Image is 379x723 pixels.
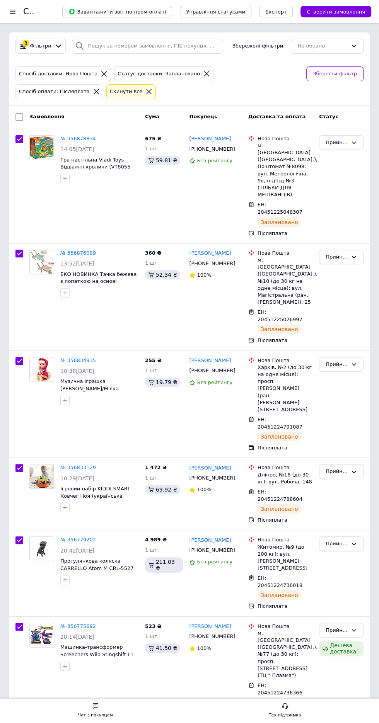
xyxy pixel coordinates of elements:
img: Фото товару [30,464,54,488]
div: Прийнято [326,139,348,147]
div: 69.92 ₴ [145,485,180,494]
div: 41.50 ₴ [145,643,180,653]
span: 1 шт. [145,260,159,266]
div: Заплановано [258,432,301,441]
span: ЕН: 20451224791087 [258,417,302,430]
div: Прийнято [326,361,348,369]
div: Нова Пошта [258,536,313,543]
span: 100% [197,487,211,492]
a: № 356775692 [60,623,96,629]
div: Заплановано [258,590,301,600]
span: ЕКО НОВИНКА Тачка бежева з лопаткою на основі пшеничної соломи DOLONI [60,271,137,291]
span: Зберегти фільтр [313,70,357,78]
div: 3 [22,40,29,47]
span: 1 472 ₴ [145,464,167,470]
span: 10:38[DATE] [60,368,94,374]
img: Фото товару [30,623,54,647]
div: 59.81 ₴ [145,156,180,165]
div: [PHONE_NUMBER] [188,144,236,154]
span: Статус [319,114,338,119]
a: № 356833129 [60,464,96,470]
span: 675 ₴ [145,136,162,141]
a: [PERSON_NAME] [189,537,231,544]
span: 360 ₴ [145,250,162,256]
span: Створити замовлення [307,9,365,15]
div: Дніпро, №18 (до 30 кг): вул. Робоча, 148 [258,471,313,485]
img: Фото товару [30,541,54,557]
a: Фото товару [29,464,54,489]
span: 1 шт. [145,633,159,639]
img: Фото товару [30,136,54,160]
span: Фільтри [30,43,51,50]
span: 20:14[DATE] [60,634,94,640]
div: Cкинути все [108,88,144,96]
a: [PERSON_NAME] [189,135,231,143]
img: Фото товару [30,357,54,381]
div: Післяплата [258,444,313,451]
div: Післяплата [258,603,313,610]
span: 523 ₴ [145,623,162,629]
span: 100% [197,272,211,278]
span: Ігровий набір KIDDI SMART Ковчег Ноя (українська мова) (063404) [60,486,130,506]
div: Нова Пошта [258,464,313,471]
a: Прогулянкова коляска CARRELLO Atom M CRL-5527 Echo Green [60,558,133,578]
a: [PERSON_NAME] [189,623,231,630]
div: Заплановано [258,325,301,334]
h1: Список замовлень [23,7,102,16]
button: Завантажити звіт по пром-оплаті [62,6,172,17]
a: № 356779202 [60,537,96,543]
span: 100% [197,645,211,651]
span: ЕН: 20451224788604 [258,489,302,502]
div: Прийнято [326,253,348,261]
span: Cума [145,114,159,119]
div: Статус доставки: Заплановано [116,70,201,78]
span: Покупець [189,114,217,119]
span: Без рейтингу [197,379,232,385]
div: [PHONE_NUMBER] [188,545,236,555]
a: № 356878834 [60,136,96,141]
a: № 356876089 [60,250,96,256]
div: Прийнято [326,626,348,635]
span: Музична іграшка [PERSON_NAME]/М'яка іграшка [PERSON_NAME], розмовляє [60,378,126,406]
span: 1 шт. [145,475,159,481]
a: [PERSON_NAME] [189,357,231,364]
span: ЕН: 20451224736366 [258,682,302,696]
div: м. [GEOGRAPHIC_DATA] ([GEOGRAPHIC_DATA].), №10 (до 30 кг на одне місце): вул. Магістральна (ран. ... [258,257,313,306]
span: Управління статусами [186,9,245,15]
a: Створити замовлення [293,9,371,14]
div: Тех підтримка [269,711,301,719]
a: [PERSON_NAME] [189,250,231,257]
div: Післяплата [258,517,313,524]
a: Машинка-трансформер Screechers Wild Stingshift L1 Дикий скричер Стингшифт (EU683113) Скорпіон [60,644,133,672]
span: Експорт [265,9,287,15]
span: Завантажити звіт по пром-оплаті [68,8,166,15]
span: 1 шт. [145,547,159,553]
span: 20:42[DATE] [60,548,94,554]
div: Заплановано [258,504,301,514]
span: 13:52[DATE] [60,260,94,267]
div: Післяплата [258,230,313,237]
img: Фото товару [30,250,54,274]
div: [PHONE_NUMBER] [188,259,236,269]
span: 10:29[DATE] [60,475,94,481]
a: Гра настільна Vladi Toys Відважні кролики (VT8055-40) [60,157,132,177]
span: Без рейтингу [197,559,232,565]
div: Не обрано [297,42,348,50]
span: 255 ₴ [145,357,162,363]
a: Фото товару [29,135,54,160]
div: Післяплата [258,337,313,344]
button: Управління статусами [180,6,251,17]
span: 1 шт. [145,146,159,151]
a: [PERSON_NAME] [189,464,231,472]
div: 52.34 ₴ [145,270,180,279]
a: Фото товару [29,357,54,382]
div: Прийнято [326,468,348,476]
button: Експорт [259,6,293,17]
span: ЕН: 20451225026997 [258,309,302,322]
a: Фото товару [29,250,54,274]
div: Нова Пошта [258,623,313,630]
span: ЕН: 20451224736018 [258,575,302,588]
div: Чат з покупцем [78,711,113,719]
a: Фото товару [29,623,54,648]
